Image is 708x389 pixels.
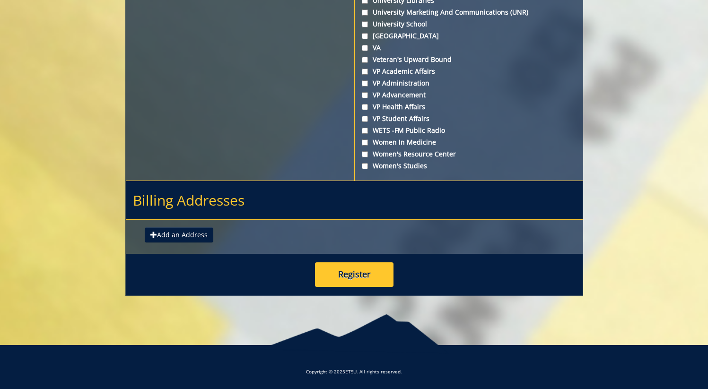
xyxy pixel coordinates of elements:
label: VP Advancement [362,90,576,100]
h2: Billing Addresses [126,181,583,220]
a: ETSU [345,368,357,375]
label: [GEOGRAPHIC_DATA] [362,31,576,41]
label: VP Health Affairs [362,102,576,112]
label: Women's Resource Center [362,149,576,159]
label: VP Academic Affairs [362,67,576,76]
label: Women in Medicine [362,138,576,147]
label: VA [362,43,576,52]
label: University Marketing and Communications (UNR) [362,8,576,17]
button: Register [315,262,393,287]
label: University School [362,19,576,29]
label: Women's Studies [362,161,576,171]
label: WETS -FM Public Radio [362,126,576,135]
button: Add an Address [145,227,213,242]
label: VP Administration [362,78,576,88]
label: VP Student Affairs [362,114,576,123]
label: Veteran's Upward Bound [362,55,576,64]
